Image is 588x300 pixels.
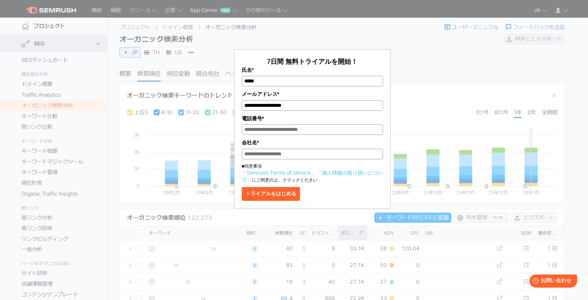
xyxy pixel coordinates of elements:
[267,57,358,66] span: 7日間 無料トライアルを開始！
[242,169,383,183] a: 「個人情報の取り扱いについて」
[242,90,383,98] label: メールアドレス*
[242,169,316,176] a: 「Semrush Terms of Service」
[242,163,383,183] p: ■同意事項 にご同意の上、クリックください
[242,187,300,201] button: トライアルをはじめる
[523,272,580,292] iframe: Help widget launcher
[242,114,383,122] label: 電話番号*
